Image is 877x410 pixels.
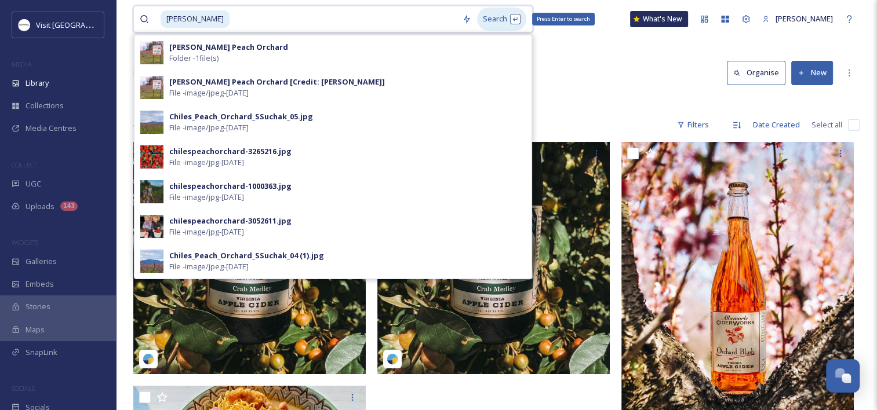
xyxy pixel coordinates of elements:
[826,359,860,393] button: Open Chat
[12,384,35,393] span: SOCIALS
[26,347,57,358] span: SnapLink
[169,250,324,261] div: Chiles_Peach_Orchard_SSuchak_04 (1).jpg
[26,324,45,335] span: Maps
[169,181,292,192] div: chilespeachorchard-1000363.jpg
[169,192,244,203] span: File - image/jpg - [DATE]
[140,145,163,169] img: 05cfd87f-5045-4ef9-8b43-218bf2ec9fb4.jpg
[26,301,50,312] span: Stories
[477,8,526,30] div: Search
[140,111,163,134] img: Chiles_Peach_Orchard_SSuchak_05.jpg
[776,13,833,24] span: [PERSON_NAME]
[169,53,219,64] span: Folder - 1 file(s)
[169,215,292,226] div: chilespeachorchard-3052611.jpg
[169,157,244,168] span: File - image/jpg - [DATE]
[169,226,244,237] span: File - image/jpg - [DATE]
[169,87,249,98] span: File - image/jpeg - [DATE]
[532,13,595,25] div: Press Enter to search
[143,353,154,365] img: snapsea-logo.png
[26,123,77,134] span: Media Centres
[747,114,806,136] div: Date Created
[133,142,366,374] img: albciderworks-18376345219056667.jpg
[169,111,313,122] div: Chiles_Peach_Orchard_SSuchak_05.jpg
[169,146,292,157] div: chilespeachorchard-3265216.jpg
[12,238,38,247] span: WIDGETS
[140,250,163,273] img: 5b10cc9b-4ffc-43d1-b724-225ec77d8b52.jpg
[169,122,249,133] span: File - image/jpeg - [DATE]
[630,11,688,27] a: What's New
[26,178,41,189] span: UGC
[26,78,49,89] span: Library
[140,215,163,238] img: 475680f7-23d1-4ed7-b3a6-c2e06bf63480.jpg
[387,353,398,365] img: snapsea-logo.png
[140,41,163,64] img: 90d43494-0eac-4918-a909-3009de99cb0c.jpg
[36,19,126,30] span: Visit [GEOGRAPHIC_DATA]
[12,160,37,169] span: COLLECT
[26,100,64,111] span: Collections
[756,8,839,30] a: [PERSON_NAME]
[60,202,78,211] div: 143
[140,180,163,203] img: chilespeachorchard-1000363.jpg
[133,119,152,130] span: 4 file s
[791,61,833,85] button: New
[26,279,54,290] span: Embeds
[161,10,230,27] span: [PERSON_NAME]
[19,19,30,31] img: Circle%20Logo.png
[140,76,163,99] img: 90d43494-0eac-4918-a909-3009de99cb0c.jpg
[812,119,842,130] span: Select all
[169,42,288,52] strong: [PERSON_NAME] Peach Orchard
[12,60,32,68] span: MEDIA
[169,261,249,272] span: File - image/jpeg - [DATE]
[26,256,57,267] span: Galleries
[727,61,785,85] button: Organise
[26,201,54,212] span: Uploads
[671,114,715,136] div: Filters
[727,61,791,85] a: Organise
[169,76,385,87] div: [PERSON_NAME] Peach Orchard [Credit: [PERSON_NAME]]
